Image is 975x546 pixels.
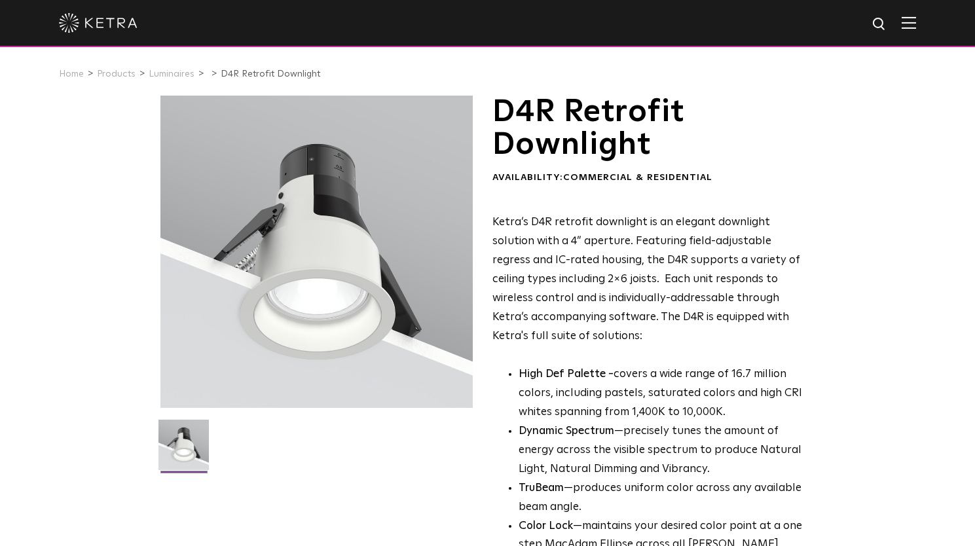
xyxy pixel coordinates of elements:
strong: High Def Palette - [519,369,614,380]
span: Commercial & Residential [563,173,712,182]
a: Luminaires [149,69,194,79]
li: —produces uniform color across any available beam angle. [519,479,811,517]
a: Home [59,69,84,79]
strong: TruBeam [519,482,564,494]
a: Products [97,69,136,79]
strong: Color Lock [519,520,573,532]
a: D4R Retrofit Downlight [221,69,320,79]
li: —precisely tunes the amount of energy across the visible spectrum to produce Natural Light, Natur... [519,422,811,479]
img: ketra-logo-2019-white [59,13,138,33]
h1: D4R Retrofit Downlight [492,96,811,162]
p: covers a wide range of 16.7 million colors, including pastels, saturated colors and high CRI whit... [519,365,811,422]
div: Availability: [492,172,811,185]
img: Hamburger%20Nav.svg [902,16,916,29]
strong: Dynamic Spectrum [519,426,614,437]
img: D4R Retrofit Downlight [158,420,209,480]
img: search icon [872,16,888,33]
p: Ketra’s D4R retrofit downlight is an elegant downlight solution with a 4” aperture. Featuring fie... [492,213,811,346]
